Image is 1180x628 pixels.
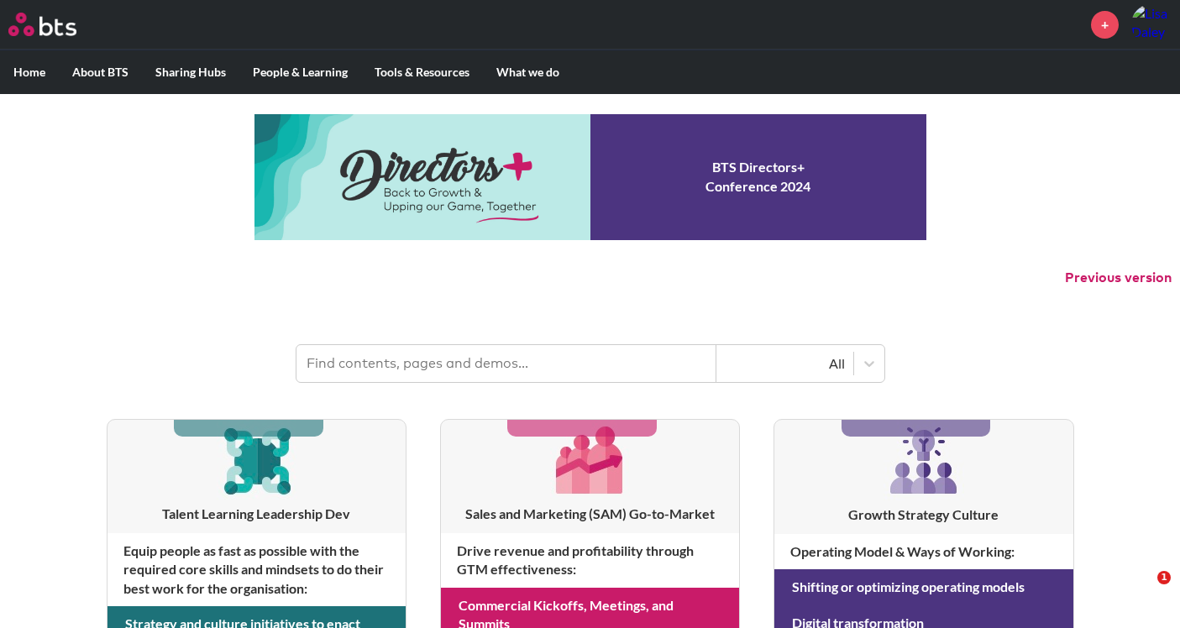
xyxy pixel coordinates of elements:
iframe: Intercom live chat [1123,571,1163,611]
img: BTS Logo [8,13,76,36]
label: Sharing Hubs [142,50,239,94]
a: Go home [8,13,108,36]
img: [object Object] [550,420,630,500]
label: What we do [483,50,573,94]
div: All [725,354,845,373]
a: Profile [1131,4,1172,44]
img: [object Object] [217,420,296,500]
a: Conference 2024 [254,114,926,240]
label: About BTS [59,50,142,94]
h4: Equip people as fast as possible with the required core skills and mindsets to do their best work... [108,533,406,606]
h3: Sales and Marketing (SAM) Go-to-Market [441,505,739,523]
label: Tools & Resources [361,50,483,94]
h3: Talent Learning Leadership Dev [108,505,406,523]
h4: Operating Model & Ways of Working : [774,534,1072,569]
span: 1 [1157,571,1171,584]
h3: Growth Strategy Culture [774,505,1072,524]
button: Previous version [1065,269,1172,287]
a: + [1091,11,1119,39]
img: Lisa Daley [1131,4,1172,44]
img: [object Object] [884,420,964,500]
h4: Drive revenue and profitability through GTM effectiveness : [441,533,739,588]
label: People & Learning [239,50,361,94]
input: Find contents, pages and demos... [296,345,716,382]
